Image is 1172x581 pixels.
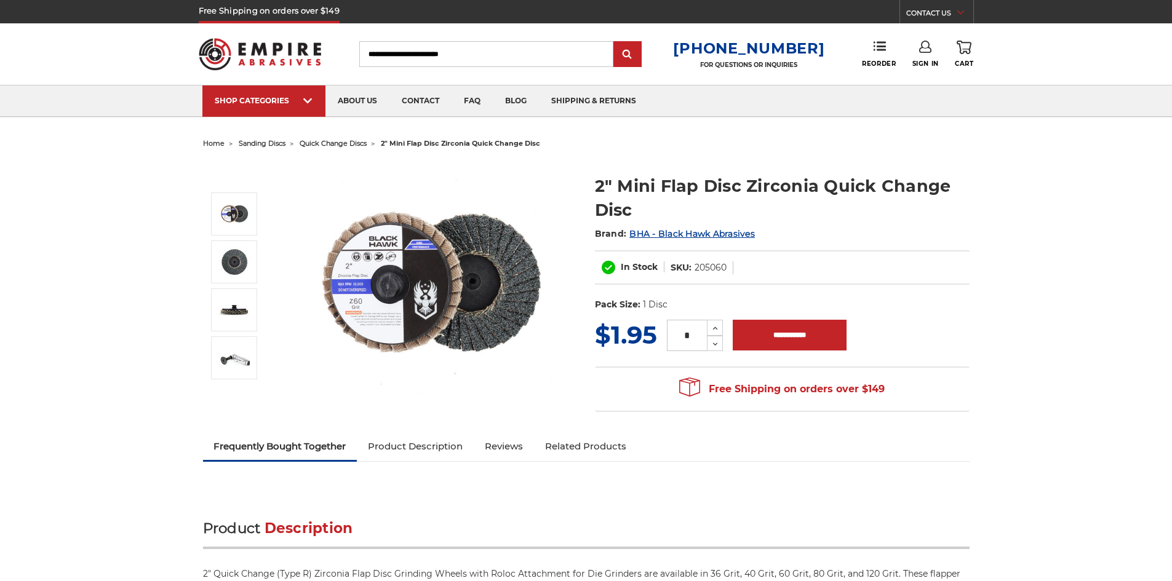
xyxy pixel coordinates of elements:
img: Black Hawk Abrasives 2-inch Zirconia Flap Disc with 60 Grit Zirconia for Smooth Finishing [219,199,250,229]
a: BHA - Black Hawk Abrasives [629,228,755,239]
span: Description [265,520,353,537]
dd: 1 Disc [643,298,668,311]
span: Free Shipping on orders over $149 [679,377,885,401]
a: home [203,139,225,148]
div: SHOP CATEGORIES [215,96,313,105]
img: BHA 2" Zirconia Flap Disc, 60 Grit, for Efficient Surface Blending [219,247,250,277]
a: Product Description [357,433,474,460]
a: about us [325,85,389,117]
img: Black Hawk Abrasives 2-inch Zirconia Flap Disc with 60 Grit Zirconia for Smooth Finishing [308,161,554,407]
a: Frequently Bought Together [203,433,357,460]
dd: 205060 [695,261,727,274]
a: faq [452,85,493,117]
span: Brand: [595,228,627,239]
span: $1.95 [595,320,657,350]
img: Side View of BHA 2-Inch Quick Change Flap Disc with Male Roloc Connector for Die Grinders [219,294,250,325]
a: sanding discs [239,139,285,148]
span: Cart [955,60,973,68]
a: Related Products [534,433,637,460]
a: shipping & returns [539,85,648,117]
dt: SKU: [671,261,692,274]
p: FOR QUESTIONS OR INQUIRIES [673,61,824,69]
a: blog [493,85,539,117]
a: [PHONE_NUMBER] [673,39,824,57]
a: Reorder [862,41,896,67]
a: CONTACT US [906,6,973,23]
span: 2" mini flap disc zirconia quick change disc [381,139,540,148]
a: quick change discs [300,139,367,148]
span: Product [203,520,261,537]
img: 2" Quick Change Flap Disc Mounted on Die Grinder for Precision Metal Work [219,342,250,373]
a: contact [389,85,452,117]
span: Reorder [862,60,896,68]
a: Cart [955,41,973,68]
span: In Stock [621,261,658,272]
dt: Pack Size: [595,298,640,311]
span: Sign In [912,60,939,68]
h1: 2" Mini Flap Disc Zirconia Quick Change Disc [595,174,970,222]
a: Reviews [474,433,534,460]
img: Empire Abrasives [199,30,322,78]
input: Submit [615,42,640,67]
